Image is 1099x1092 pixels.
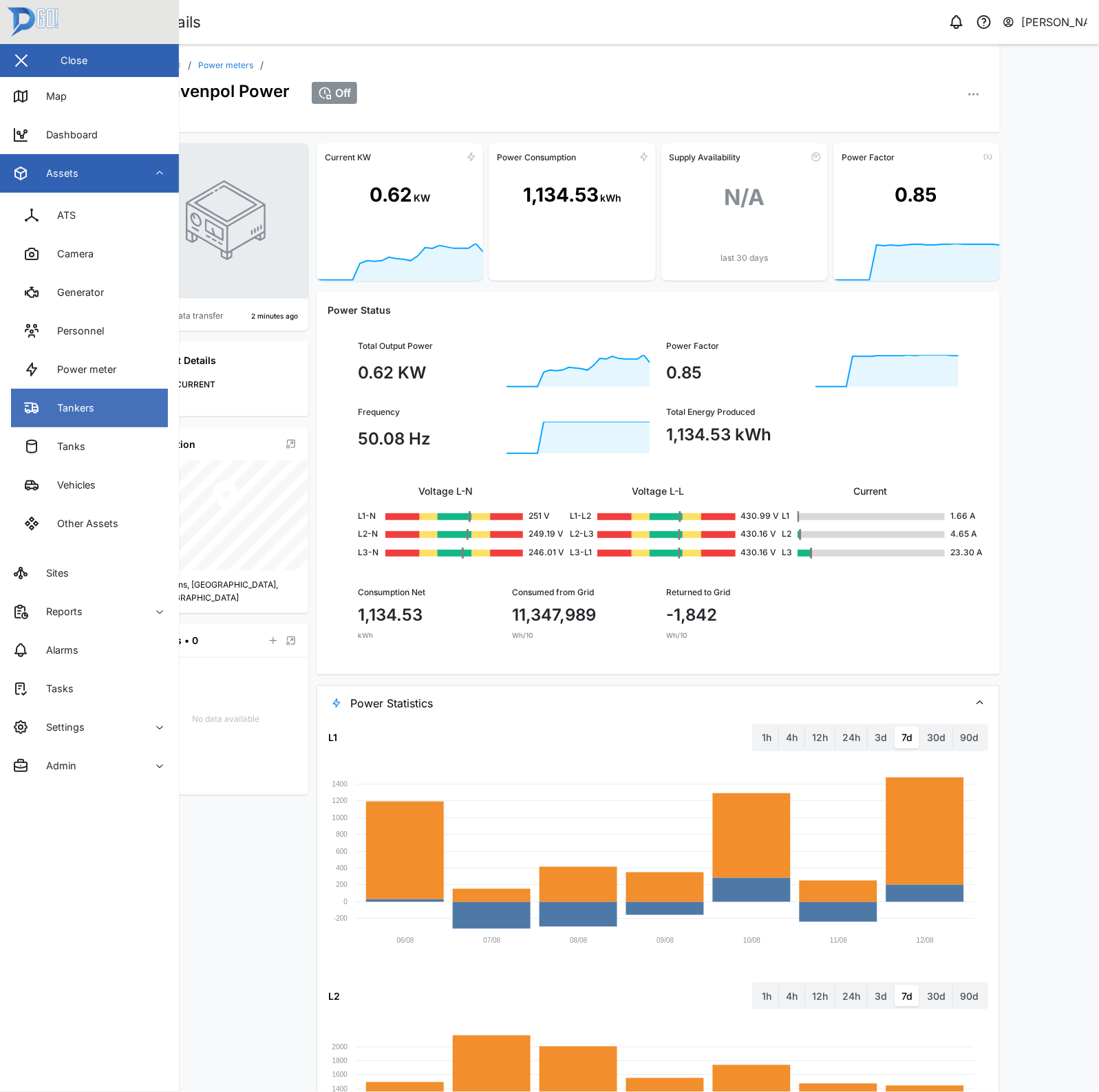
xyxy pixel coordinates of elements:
span: Off [335,87,351,99]
a: Power meters [198,61,253,69]
div: Power Status [328,303,990,318]
div: Other Assets [47,516,118,531]
div: KW [414,191,430,206]
text: 12/08 [917,937,934,945]
div: 11,347,989 [512,602,650,628]
div: 251 V [529,510,534,523]
div: 50.08 Hz [358,426,501,451]
span: Power Statistics [350,686,959,720]
div: L2 [328,989,340,1004]
div: kWh [600,191,621,206]
label: 1h [755,727,778,749]
div: -1,842 [667,602,804,628]
label: 7d [895,985,919,1007]
img: Main Logo [7,7,186,37]
label: 90d [953,727,985,749]
div: 1,134.53 [523,180,599,210]
div: 1,134.53 kWh [667,422,959,447]
div: L3-N [358,546,380,559]
div: L3 [782,546,792,559]
div: Power Consumption [497,152,576,162]
label: 3d [868,985,894,1007]
text: 200 [336,881,348,888]
div: Wh/10 [512,630,650,641]
div: Vehicles [47,478,96,493]
text: 10/08 [743,937,760,945]
button: Power Statistics [317,686,1000,720]
label: 4h [779,985,804,1007]
div: 1.66 A [950,510,959,523]
div: Gordons, [GEOGRAPHIC_DATA], [GEOGRAPHIC_DATA] [154,579,297,604]
a: Camera [11,235,168,273]
div: Camera [47,246,94,261]
img: POWER_METER photo [182,176,270,264]
div: last 30 days [661,252,828,265]
label: 30d [920,727,952,749]
text: 1200 [332,797,348,804]
div: Total Output Power [358,340,650,353]
div: N/A [724,180,765,215]
div: Voltage L-L [570,484,747,499]
div: Power Factor [842,152,895,162]
div: ATS [47,208,76,223]
div: MAX CURRENT [154,378,297,392]
text: -200 [334,914,348,922]
text: 400 [336,864,348,872]
div: L1 [328,730,337,745]
text: 0 [343,898,348,906]
div: 246.01 V [529,546,534,559]
div: Ravenpol Power [160,70,290,104]
div: [PERSON_NAME] [1022,14,1088,31]
div: Sites [36,566,69,581]
div: Generator [47,285,104,300]
div: Frequency [358,406,650,419]
div: Voltage L-N [358,484,535,499]
div: Map marker [209,478,242,515]
label: 24h [835,985,867,1007]
text: 11/08 [830,937,847,945]
div: Total Energy Produced [667,406,959,419]
div: Reports [36,604,83,619]
text: 1000 [332,814,348,822]
div: L1-N [358,510,380,523]
div: 100 [154,393,297,406]
a: Personnel [11,312,168,350]
a: ATS [11,196,168,235]
div: Supply Availability [670,152,741,162]
text: 1800 [332,1058,348,1065]
div: Map [36,89,67,104]
div: 2 minutes ago [251,311,298,322]
div: 249.19 V [529,528,534,541]
div: 0.62 KW [358,360,501,385]
label: 3d [868,727,894,749]
text: 800 [336,831,348,838]
div: Wh/10 [667,630,804,641]
div: Last data transfer [155,310,224,323]
div: Dashboard [36,127,98,142]
div: Tanks [47,439,85,454]
div: L3-L1 [570,546,592,559]
div: 430.99 V [741,510,747,523]
a: Power meter [11,350,168,389]
text: 2000 [332,1044,348,1051]
div: Consumed from Grid [512,586,650,599]
label: 30d [920,985,952,1007]
div: Current [782,484,959,499]
label: 7d [895,727,919,749]
canvas: Map [143,460,308,570]
div: L1-L2 [570,510,592,523]
a: Tankers [11,389,168,427]
div: Alarms [36,643,78,658]
text: 600 [336,848,348,855]
text: 09/08 [657,937,674,945]
div: Current KW [325,152,371,162]
label: 90d [953,985,985,1007]
div: Power Factor [667,340,959,353]
div: L1 [782,510,792,523]
a: Generator [11,273,168,312]
div: L2 [782,528,792,541]
div: 0.62 [370,180,412,210]
div: Assets [36,166,78,181]
div: 0.85 [667,360,810,385]
div: 4.65 A [950,528,959,541]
